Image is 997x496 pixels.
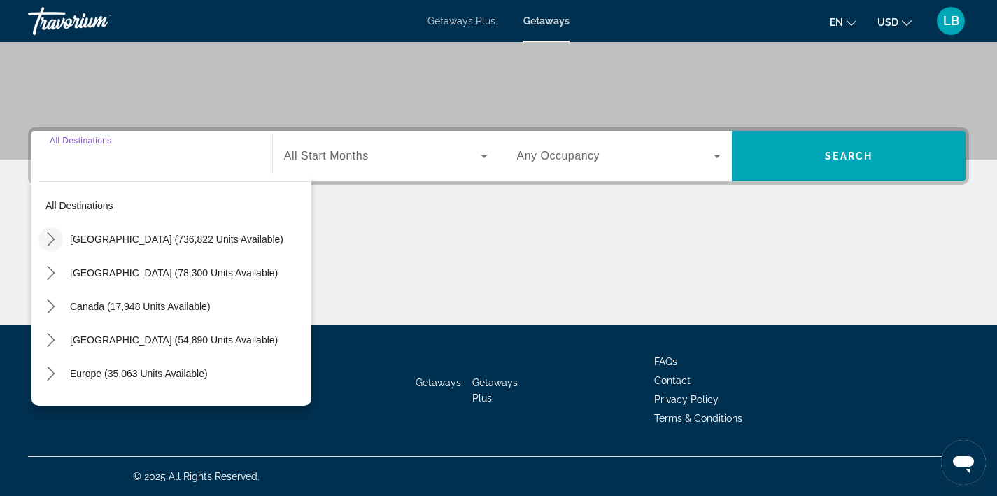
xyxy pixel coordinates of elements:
span: [GEOGRAPHIC_DATA] (736,822 units available) [70,234,283,245]
button: Select destination: Canada (17,948 units available) [63,294,311,319]
button: Select destination: Europe (35,063 units available) [63,361,311,386]
button: Toggle United States (736,822 units available) submenu [38,227,63,252]
button: Change currency [877,12,912,32]
span: Any Occupancy [517,150,600,162]
a: Travorium [28,3,168,39]
span: Canada (17,948 units available) [70,301,211,312]
a: Getaways Plus [427,15,495,27]
button: Select destination: Australia (3,583 units available) [63,395,311,420]
button: Select destination: United States (736,822 units available) [63,227,311,252]
button: Select destination: All destinations [38,193,311,218]
button: Select destination: Caribbean & Atlantic Islands (54,890 units available) [63,327,311,353]
button: Toggle Australia (3,583 units available) submenu [38,395,63,420]
button: Change language [830,12,856,32]
span: en [830,17,843,28]
a: Terms & Conditions [654,413,742,424]
button: Toggle Mexico (78,300 units available) submenu [38,261,63,285]
div: Destination options [31,174,311,406]
span: All destinations [45,200,113,211]
span: [GEOGRAPHIC_DATA] (54,890 units available) [70,334,278,346]
button: Toggle Caribbean & Atlantic Islands (54,890 units available) submenu [38,328,63,353]
button: Search [732,131,966,181]
button: Select destination: Mexico (78,300 units available) [63,260,311,285]
span: Search [825,150,872,162]
a: Privacy Policy [654,394,719,405]
button: Toggle Europe (35,063 units available) submenu [38,362,63,386]
span: Europe (35,063 units available) [70,368,208,379]
input: Select destination [50,148,254,165]
iframe: Button to launch messaging window [941,440,986,485]
a: Getaways Plus [472,377,518,404]
a: FAQs [654,356,677,367]
span: © 2025 All Rights Reserved. [133,471,260,482]
span: All Start Months [284,150,369,162]
span: LB [943,14,959,28]
a: Getaways [416,377,461,388]
span: USD [877,17,898,28]
span: All Destinations [50,136,112,145]
div: Search widget [31,131,966,181]
a: Getaways [523,15,570,27]
a: Contact [654,375,691,386]
button: User Menu [933,6,969,36]
span: [GEOGRAPHIC_DATA] (78,300 units available) [70,267,278,278]
button: Toggle Canada (17,948 units available) submenu [38,295,63,319]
